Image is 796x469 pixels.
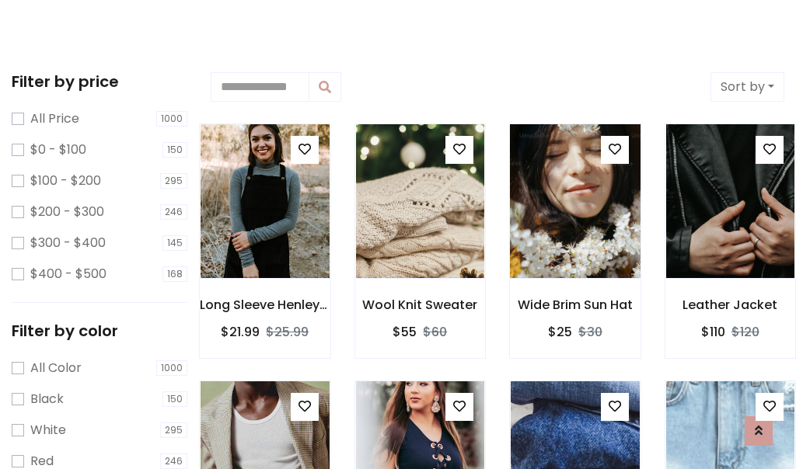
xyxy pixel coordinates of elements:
span: 150 [162,391,187,407]
label: All Color [30,359,82,377]
h6: Wide Brim Sun Hat [510,297,641,312]
del: $60 [423,323,447,341]
del: $25.99 [266,323,309,341]
span: 246 [160,204,187,220]
span: 150 [162,142,187,158]
h6: Wool Knit Sweater [355,297,486,312]
span: 1000 [156,111,187,127]
span: 295 [160,422,187,438]
h6: Leather Jacket [665,297,796,312]
h6: $55 [393,325,417,339]
h5: Filter by price [12,72,187,91]
span: 168 [162,266,187,282]
label: $100 - $200 [30,172,101,190]
h6: $21.99 [221,325,260,339]
h6: $110 [701,325,725,339]
button: Sort by [710,72,784,102]
span: 1000 [156,360,187,376]
span: 295 [160,173,187,189]
del: $30 [578,323,602,341]
h6: $25 [548,325,572,339]
label: $0 - $100 [30,141,86,159]
label: $400 - $500 [30,265,106,283]
label: $300 - $400 [30,234,106,252]
label: All Price [30,109,79,128]
del: $120 [731,323,759,341]
span: 145 [162,235,187,251]
label: White [30,421,66,439]
label: $200 - $300 [30,203,104,221]
h6: Long Sleeve Henley T-Shirt [200,297,330,312]
label: Black [30,390,64,408]
span: 246 [160,453,187,469]
h5: Filter by color [12,321,187,340]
